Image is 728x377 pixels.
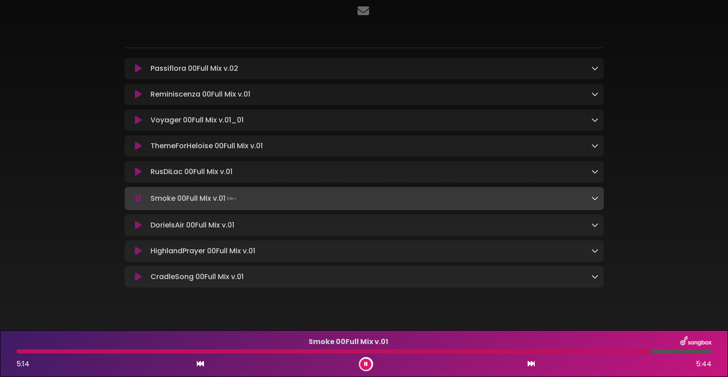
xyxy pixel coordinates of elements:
[150,166,591,177] p: RusDiLac 00Full Mix v.01
[150,89,591,100] p: Reminiscenza 00Full Mix v.01
[150,246,591,256] p: HighlandPrayer 00Full Mix v.01
[150,220,591,231] p: DorielsAir 00Full Mix v.01
[150,141,591,151] p: ThemeForHeloise 00Full Mix v.01
[225,192,238,205] img: waveform4.gif
[150,115,591,126] p: Voyager 00Full Mix v.01_01
[150,63,591,74] p: Passiflora 00Full Mix v.02
[150,192,591,205] p: Smoke 00Full Mix v.01
[150,272,591,282] p: CradleSong 00Full Mix v.01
